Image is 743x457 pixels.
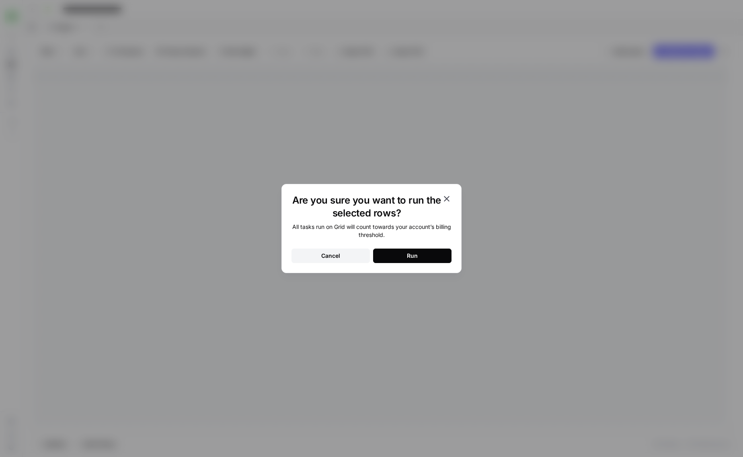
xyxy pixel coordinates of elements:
div: All tasks run on Grid will count towards your account’s billing threshold. [291,223,452,239]
div: Run [407,252,418,260]
div: Cancel [321,252,340,260]
h1: Are you sure you want to run the selected rows? [291,194,442,220]
button: Cancel [291,249,370,263]
button: Run [373,249,452,263]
